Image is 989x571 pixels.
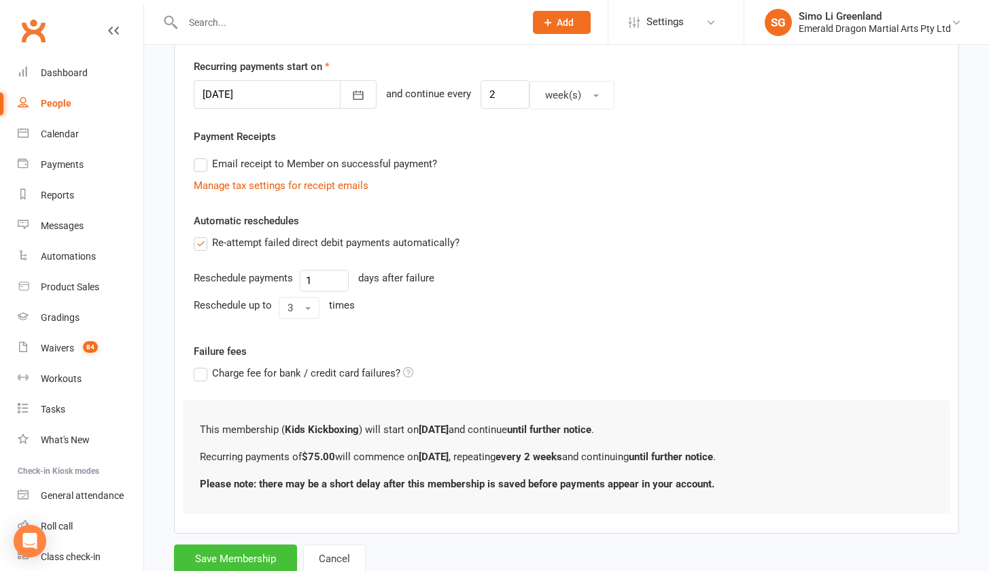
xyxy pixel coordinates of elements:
[41,67,88,78] div: Dashboard
[18,211,143,241] a: Messages
[41,434,90,445] div: What's New
[194,297,272,313] div: Reschedule up to
[302,451,335,463] b: $75.00
[18,511,143,542] a: Roll call
[18,241,143,272] a: Automations
[212,365,400,379] span: Charge fee for bank / credit card failures?
[18,150,143,180] a: Payments
[194,270,293,286] div: Reschedule payments
[419,423,449,436] b: [DATE]
[646,7,684,37] span: Settings
[530,81,614,109] button: week(s)
[765,9,792,36] div: SG
[200,449,933,465] p: Recurring payments of will commence on , repeating and continuing .
[18,425,143,455] a: What's New
[41,490,124,501] div: General attendance
[18,119,143,150] a: Calendar
[18,180,143,211] a: Reports
[184,343,950,360] label: Failure fees
[194,235,459,251] label: Re-attempt failed direct debit payments automatically?
[18,58,143,88] a: Dashboard
[496,451,562,463] b: every 2 weeks
[41,281,99,292] div: Product Sales
[41,251,96,262] div: Automations
[288,302,293,314] span: 3
[200,478,714,490] b: Please note: there may be a short delay after this membership is saved before payments appear in ...
[386,86,471,104] div: and continue every
[285,423,359,436] b: Kids Kickboxing
[18,333,143,364] a: Waivers 84
[799,10,951,22] div: Simo Li Greenland
[83,341,98,353] span: 84
[41,373,82,384] div: Workouts
[41,343,74,353] div: Waivers
[194,58,330,75] label: Recurring payments start on
[41,551,101,562] div: Class check-in
[194,213,299,229] label: Automatic reschedules
[16,14,50,48] a: Clubworx
[358,270,434,286] div: days after failure
[194,179,368,192] a: Manage tax settings for receipt emails
[18,394,143,425] a: Tasks
[194,128,276,145] label: Payment Receipts
[18,302,143,333] a: Gradings
[799,22,951,35] div: Emerald Dragon Martial Arts Pty Ltd
[18,481,143,511] a: General attendance kiosk mode
[14,525,46,557] div: Open Intercom Messenger
[41,404,65,415] div: Tasks
[507,423,591,436] b: until further notice
[545,89,581,101] span: week(s)
[41,521,73,532] div: Roll call
[41,190,74,201] div: Reports
[41,159,84,170] div: Payments
[41,98,71,109] div: People
[629,451,713,463] b: until further notice
[279,297,319,319] button: 3
[533,11,591,34] button: Add
[329,297,355,313] div: times
[194,156,437,172] label: Email receipt to Member on successful payment?
[18,272,143,302] a: Product Sales
[41,220,84,231] div: Messages
[18,88,143,119] a: People
[41,312,80,323] div: Gradings
[419,451,449,463] b: [DATE]
[557,17,574,28] span: Add
[41,128,79,139] div: Calendar
[18,364,143,394] a: Workouts
[179,13,515,32] input: Search...
[200,421,933,438] p: This membership ( ) will start on and continue .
